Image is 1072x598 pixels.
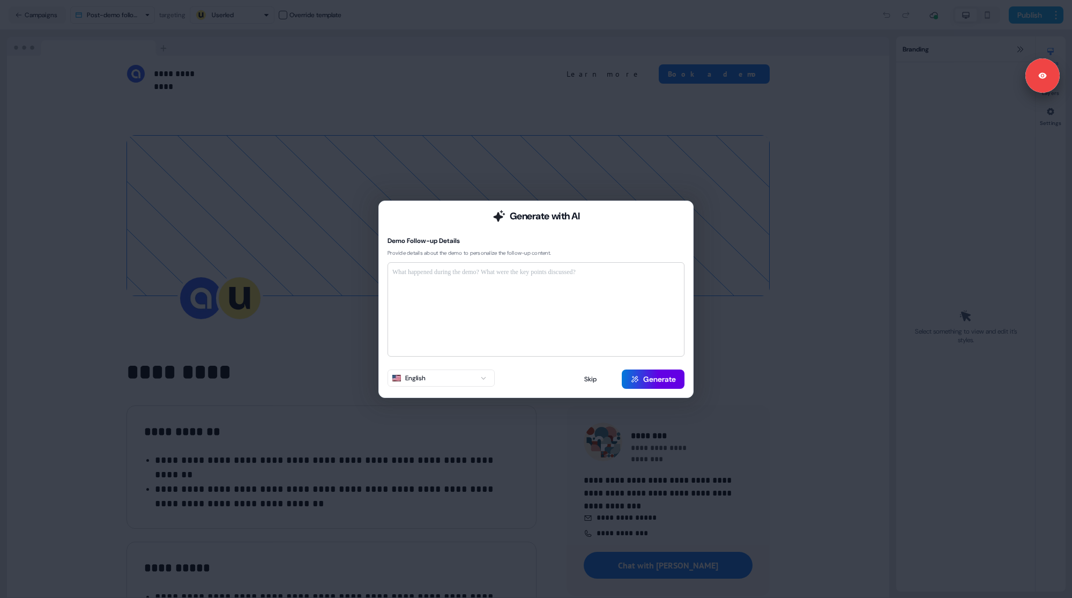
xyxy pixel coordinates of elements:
[388,235,684,246] h3: Demo Follow-up Details
[392,375,401,381] img: The English flag
[561,370,620,389] button: Skip
[388,248,684,258] p: Provide details about the demo to personalize the follow-up content.
[510,210,580,223] h2: Generate with AI
[392,373,426,383] div: English
[622,370,684,389] button: Generate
